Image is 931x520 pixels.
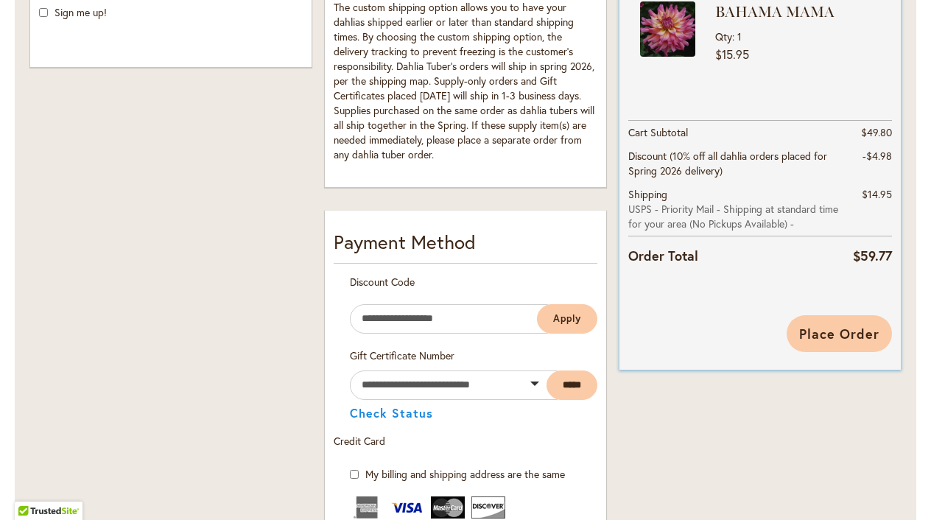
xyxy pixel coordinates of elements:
[861,125,892,139] span: $49.80
[390,496,424,519] img: Visa
[628,120,851,144] th: Cart Subtotal
[11,468,52,509] iframe: Launch Accessibility Center
[334,228,597,264] div: Payment Method
[628,202,851,231] span: USPS - Priority Mail - Shipping at standard time for your area (No Pickups Available) -
[853,247,892,264] span: $59.77
[715,1,877,22] strong: BAHAMA MAMA
[628,187,667,201] span: Shipping
[365,467,565,481] span: My billing and shipping address are the same
[537,304,597,334] button: Apply
[350,348,454,362] span: Gift Certificate Number
[350,275,415,289] span: Discount Code
[640,1,695,57] img: BAHAMA MAMA
[431,496,465,519] img: MasterCard
[628,245,698,266] strong: Order Total
[862,187,892,201] span: $14.95
[715,46,749,62] span: $15.95
[799,325,879,342] span: Place Order
[553,312,581,325] span: Apply
[350,496,384,519] img: American Express
[334,434,385,448] span: Credit Card
[350,407,433,419] button: Check Status
[863,149,892,163] span: -$4.98
[737,29,742,43] span: 1
[628,149,827,178] span: Discount (10% off all dahlia orders placed for Spring 2026 delivery)
[787,315,892,352] button: Place Order
[55,5,107,19] label: Sign me up!
[471,496,505,519] img: Discover
[715,29,732,43] span: Qty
